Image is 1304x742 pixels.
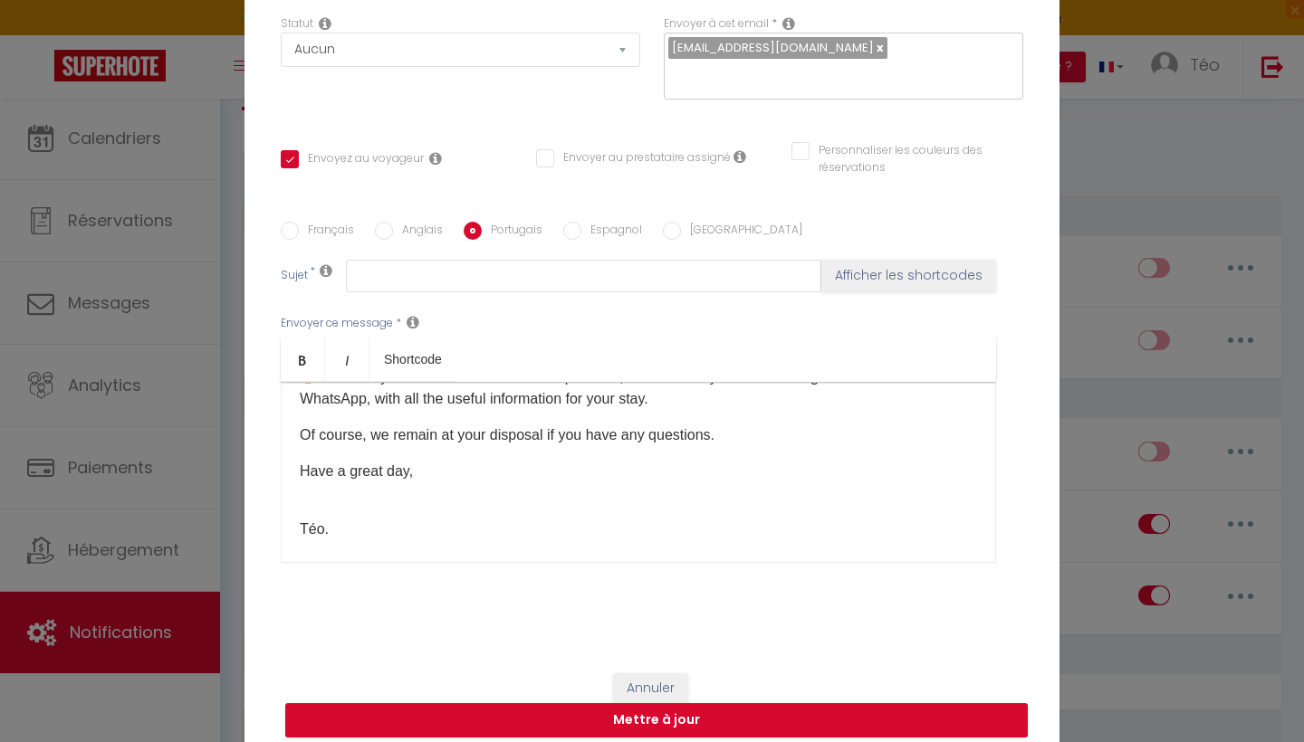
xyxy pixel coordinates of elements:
[281,267,308,286] label: Sujet
[664,15,769,33] label: Envoyer à cet email
[325,338,369,381] a: Italic
[482,222,542,242] label: Portugais
[281,315,393,332] label: Envoyer ce message
[281,338,325,381] a: Bold
[14,7,69,62] button: Ouvrir le widget de chat LiveChat
[672,39,874,56] span: [EMAIL_ADDRESS][DOMAIN_NAME]
[299,222,354,242] label: Français
[782,16,795,31] i: Recipient
[300,424,977,446] p: Of course, we remain at your disposal if you have any questions.
[285,703,1028,737] button: Mettre à jour
[300,497,977,540] p: Téo.
[281,382,996,563] div: ​
[281,15,313,33] label: Statut
[300,461,977,482] p: Have a great day,
[681,222,802,242] label: [GEOGRAPHIC_DATA]
[821,260,996,292] button: Afficher les shortcodes
[733,149,746,164] i: Envoyer au prestataire si il est assigné
[369,338,456,381] a: Shortcode
[613,673,688,704] button: Annuler
[300,366,977,410] p: 👉 To make your arrival easier and more pleasant, we will send you a welcome guide in PDF via What...
[581,222,642,242] label: Espagnol
[407,315,419,329] i: Message
[429,151,442,166] i: Envoyer au voyageur
[319,16,331,31] i: Booking status
[320,263,332,278] i: Subject
[393,222,443,242] label: Anglais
